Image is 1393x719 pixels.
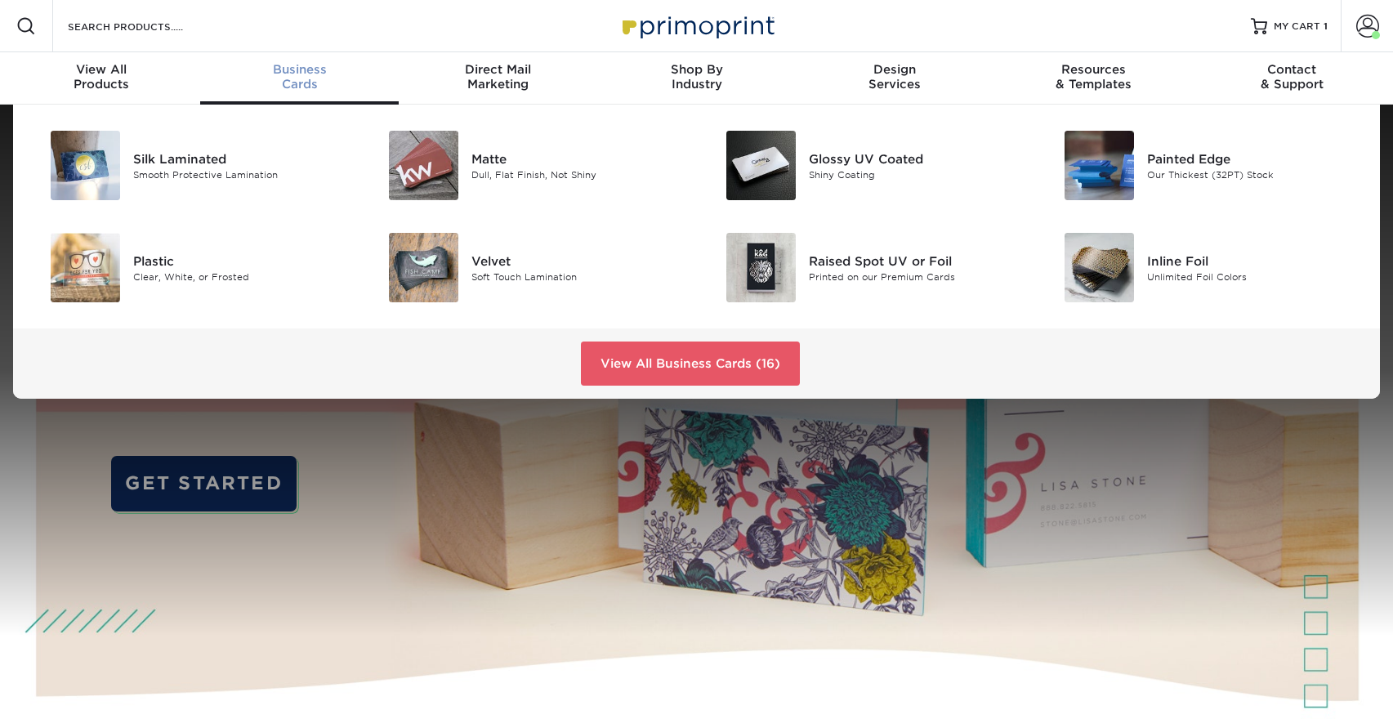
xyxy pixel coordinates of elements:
div: Dull, Flat Finish, Not Shiny [471,167,685,181]
div: Plastic [133,252,346,270]
a: Resources& Templates [994,52,1193,105]
div: Marketing [399,62,597,92]
input: SEARCH PRODUCTS..... [66,16,225,36]
div: Silk Laminated [133,150,346,167]
a: Glossy UV Coated Business Cards Glossy UV Coated Shiny Coating [709,124,1023,207]
div: & Templates [994,62,1193,92]
img: Inline Foil Business Cards [1065,233,1134,302]
a: Velvet Business Cards Velvet Soft Touch Lamination [371,226,685,309]
a: Matte Business Cards Matte Dull, Flat Finish, Not Shiny [371,124,685,207]
div: Soft Touch Lamination [471,270,685,284]
img: Primoprint [615,8,779,43]
div: Shiny Coating [809,167,1022,181]
a: Shop ByIndustry [597,52,796,105]
div: Glossy UV Coated [809,150,1022,167]
img: Painted Edge Business Cards [1065,131,1134,200]
span: Design [796,62,994,77]
div: Industry [597,62,796,92]
a: BusinessCards [200,52,399,105]
span: MY CART [1274,20,1320,33]
a: Plastic Business Cards Plastic Clear, White, or Frosted [33,226,346,309]
span: Business [200,62,399,77]
div: Painted Edge [1147,150,1360,167]
span: Direct Mail [399,62,597,77]
img: Matte Business Cards [389,131,458,200]
img: Silk Laminated Business Cards [51,131,120,200]
div: Matte [471,150,685,167]
img: Plastic Business Cards [51,233,120,302]
span: 1 [1324,20,1328,32]
img: Velvet Business Cards [389,233,458,302]
span: View All [2,62,201,77]
a: DesignServices [796,52,994,105]
div: Velvet [471,252,685,270]
a: Painted Edge Business Cards Painted Edge Our Thickest (32PT) Stock [1047,124,1360,207]
img: Raised Spot UV or Foil Business Cards [726,233,796,302]
a: View AllProducts [2,52,201,105]
a: Raised Spot UV or Foil Business Cards Raised Spot UV or Foil Printed on our Premium Cards [709,226,1023,309]
div: & Support [1193,62,1391,92]
div: Unlimited Foil Colors [1147,270,1360,284]
div: Raised Spot UV or Foil [809,252,1022,270]
div: Clear, White, or Frosted [133,270,346,284]
a: View All Business Cards (16) [581,342,800,386]
img: Glossy UV Coated Business Cards [726,131,796,200]
a: Contact& Support [1193,52,1391,105]
a: Direct MailMarketing [399,52,597,105]
div: Smooth Protective Lamination [133,167,346,181]
a: Silk Laminated Business Cards Silk Laminated Smooth Protective Lamination [33,124,346,207]
a: Inline Foil Business Cards Inline Foil Unlimited Foil Colors [1047,226,1360,309]
span: Shop By [597,62,796,77]
div: Inline Foil [1147,252,1360,270]
div: Printed on our Premium Cards [809,270,1022,284]
span: Resources [994,62,1193,77]
span: Contact [1193,62,1391,77]
div: Our Thickest (32PT) Stock [1147,167,1360,181]
div: Services [796,62,994,92]
div: Products [2,62,201,92]
div: Cards [200,62,399,92]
